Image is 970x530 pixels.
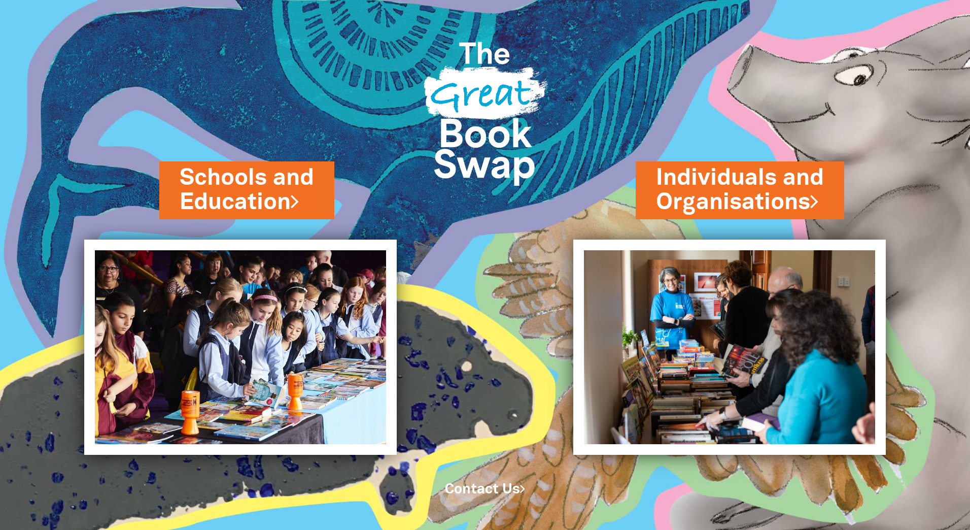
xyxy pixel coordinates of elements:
[84,240,396,455] img: Schools and Education
[445,483,525,496] a: Contact Us
[656,162,824,218] a: Individuals andOrganisations
[180,162,314,218] a: Schools andEducation
[573,240,885,455] img: Individuals and Organisations
[412,12,559,207] img: Great Bookswap logo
